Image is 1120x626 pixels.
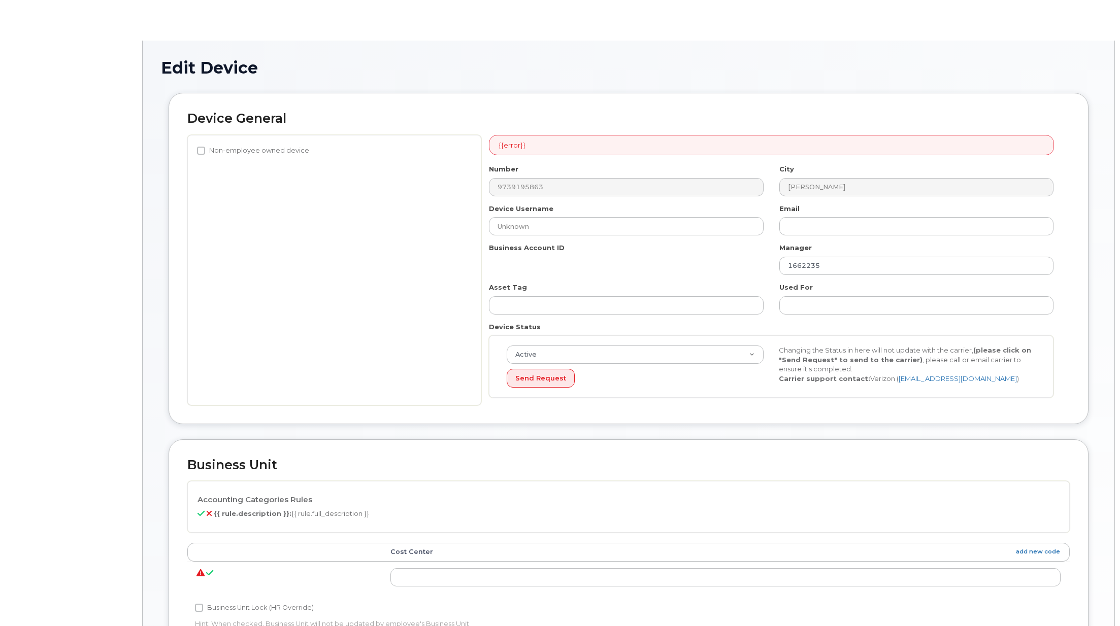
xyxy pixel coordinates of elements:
label: Asset Tag [489,283,527,292]
label: Business Account ID [489,243,565,253]
label: Device Status [489,322,541,332]
input: Non-employee owned device [197,147,205,155]
p: {{ rule.full_description }} [197,509,1060,518]
input: Select manager [779,257,1053,275]
h1: Edit Device [161,59,1096,77]
label: Business Unit Lock (HR Override) [195,602,314,614]
input: Business Unit Lock (HR Override) [195,604,203,612]
a: [EMAIL_ADDRESS][DOMAIN_NAME] [899,374,1017,382]
label: Email [779,204,800,214]
label: Number [489,164,518,174]
div: Changing the Status in here will not update with the carrier, , please call or email carrier to e... [771,345,1043,383]
h4: Accounting Categories Rules [197,496,1060,504]
h2: Device General [187,112,1070,126]
a: add new code [1016,547,1060,556]
label: Device Username [489,204,553,214]
label: Used For [779,283,813,292]
strong: (please click on "Send Request" to send to the carrier) [779,346,1031,364]
button: Send Request [507,369,575,388]
th: Cost Center [381,543,1070,561]
label: City [779,164,794,174]
label: Non-employee owned device [197,145,309,157]
div: {{error}} [489,135,1054,156]
label: Manager [779,243,812,253]
b: {{ rule.description }}: [214,509,291,517]
h2: Business Unit [187,458,1070,472]
i: {{ unit.errors.join('. ') }} [196,573,205,573]
strong: Carrier support contact: [779,374,870,382]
